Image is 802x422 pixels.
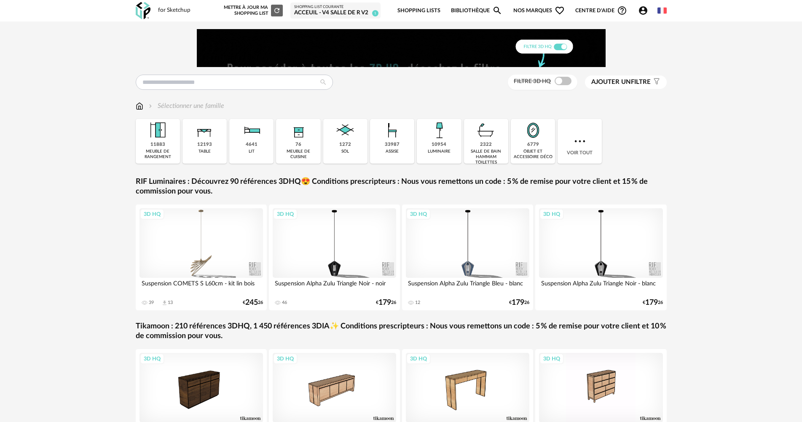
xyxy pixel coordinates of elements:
[555,5,565,16] span: Heart Outline icon
[643,300,663,306] div: € 26
[269,204,400,310] a: 3D HQ Suspension Alpha Zulu Triangle Noir - noir 46 €17926
[535,204,667,310] a: 3D HQ Suspension Alpha Zulu Triangle Noir - blanc €17926
[651,78,660,86] span: Filter icon
[294,5,377,10] div: Shopping List courante
[617,5,627,16] span: Help Circle Outline icon
[513,149,553,160] div: objet et accessoire déco
[273,278,397,295] div: Suspension Alpha Zulu Triangle Noir - noir
[415,300,420,306] div: 12
[193,119,216,142] img: Table.png
[386,149,399,154] div: assise
[381,119,404,142] img: Assise.png
[136,177,667,197] a: RIF Luminaires : Découvrez 90 références 3DHQ😍 Conditions prescripteurs : Nous vous remettons un ...
[150,142,165,148] div: 11883
[522,119,545,142] img: Miroir.png
[168,300,173,306] div: 13
[509,300,529,306] div: € 26
[294,5,377,17] a: Shopping List courante ACCEUIL - V4 salle de R V2 1
[514,78,551,84] span: Filtre 3D HQ
[451,1,502,21] a: BibliothèqueMagnify icon
[147,101,154,111] img: svg+xml;base64,PHN2ZyB3aWR0aD0iMTYiIGhlaWdodD0iMTYiIHZpZXdCb3g9IjAgMCAxNiAxNiIgZmlsbD0ibm9uZSIgeG...
[467,149,506,165] div: salle de bain hammam toilettes
[136,204,267,310] a: 3D HQ Suspension COMETS S L60cm - kit lin bois 39 Download icon 13 €24526
[197,142,212,148] div: 12193
[279,149,318,160] div: meuble de cuisine
[657,6,667,15] img: fr
[197,29,606,67] img: FILTRE%20HQ%20NEW_V1%20(4).gif
[372,10,378,16] span: 1
[475,119,497,142] img: Salle%20de%20bain.png
[585,75,667,89] button: Ajouter unfiltre Filter icon
[513,1,565,21] span: Nos marques
[428,119,451,142] img: Luminaire.png
[406,278,530,295] div: Suspension Alpha Zulu Triangle Bleu - blanc
[287,119,310,142] img: Rangement.png
[480,142,492,148] div: 2322
[402,204,534,310] a: 3D HQ Suspension Alpha Zulu Triangle Bleu - blanc 12 €17926
[575,5,627,16] span: Centre d'aideHelp Circle Outline icon
[378,300,391,306] span: 179
[432,142,446,148] div: 10954
[273,353,298,364] div: 3D HQ
[539,278,663,295] div: Suspension Alpha Zulu Triangle Noir - blanc
[638,5,648,16] span: Account Circle icon
[341,149,349,154] div: sol
[539,209,564,220] div: 3D HQ
[136,101,143,111] img: svg+xml;base64,PHN2ZyB3aWR0aD0iMTYiIGhlaWdodD0iMTciIHZpZXdCb3g9IjAgMCAxNiAxNyIgZmlsbD0ibm9uZSIgeG...
[240,119,263,142] img: Literie.png
[294,9,377,17] div: ACCEUIL - V4 salle de R V2
[397,1,440,21] a: Shopping Lists
[136,2,150,19] img: OXP
[147,101,224,111] div: Sélectionner une famille
[376,300,396,306] div: € 26
[406,209,431,220] div: 3D HQ
[638,5,652,16] span: Account Circle icon
[246,142,257,148] div: 4641
[385,142,400,148] div: 33987
[539,353,564,364] div: 3D HQ
[136,322,667,341] a: Tikamoon : 210 références 3DHQ, 1 450 références 3DIA✨ Conditions prescripteurs : Nous vous remet...
[222,5,283,16] div: Mettre à jour ma Shopping List
[492,5,502,16] span: Magnify icon
[146,119,169,142] img: Meuble%20de%20rangement.png
[295,142,301,148] div: 76
[527,142,539,148] div: 6779
[149,300,154,306] div: 39
[572,134,587,149] img: more.7b13dc1.svg
[138,149,177,160] div: meuble de rangement
[245,300,258,306] span: 245
[273,209,298,220] div: 3D HQ
[334,119,357,142] img: Sol.png
[282,300,287,306] div: 46
[158,7,190,14] div: for Sketchup
[161,300,168,306] span: Download icon
[591,79,631,85] span: Ajouter un
[512,300,524,306] span: 179
[273,8,281,13] span: Refresh icon
[198,149,211,154] div: table
[140,209,164,220] div: 3D HQ
[249,149,255,154] div: lit
[243,300,263,306] div: € 26
[645,300,658,306] span: 179
[139,278,263,295] div: Suspension COMETS S L60cm - kit lin bois
[558,119,602,164] div: Voir tout
[339,142,351,148] div: 1272
[591,78,651,86] span: filtre
[428,149,451,154] div: luminaire
[406,353,431,364] div: 3D HQ
[140,353,164,364] div: 3D HQ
